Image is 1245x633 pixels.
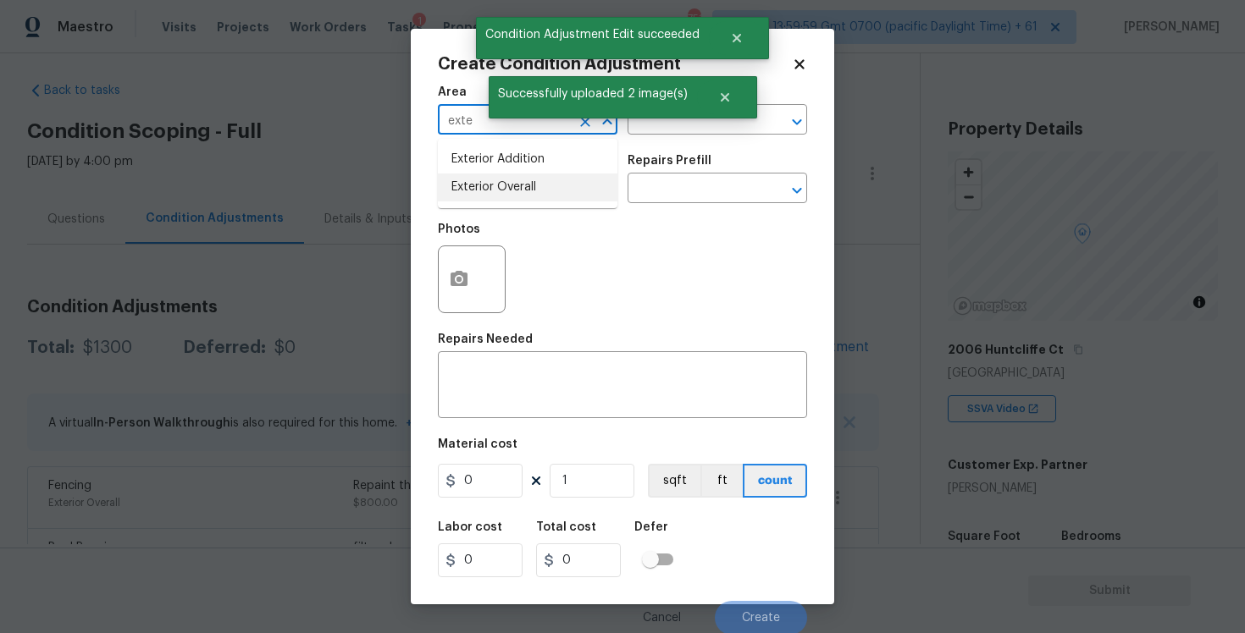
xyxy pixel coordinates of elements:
button: Open [785,179,809,202]
li: Exterior Overall [438,173,617,201]
button: Clear [573,110,597,134]
h5: Defer [634,521,668,533]
button: sqft [648,464,700,498]
h5: Labor cost [438,521,502,533]
span: Condition Adjustment Edit succeeded [476,17,709,52]
h5: Total cost [536,521,596,533]
h5: Repairs Prefill [628,155,711,167]
button: ft [700,464,743,498]
h5: Photos [438,223,480,235]
h2: Create Condition Adjustment [438,56,792,73]
button: Close [709,21,765,55]
h5: Repairs Needed [438,333,533,345]
button: Close [697,80,753,114]
h5: Area [438,86,467,98]
button: count [743,464,807,498]
button: Close [595,110,619,134]
span: Create [742,612,780,625]
h5: Material cost [438,438,517,450]
span: Cancel [643,612,681,625]
li: Exterior Addition [438,146,617,173]
button: Open [785,110,809,134]
span: Successfully uploaded 2 image(s) [489,76,697,112]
